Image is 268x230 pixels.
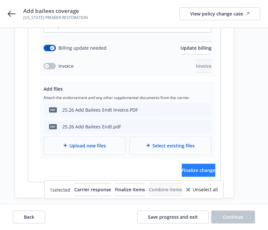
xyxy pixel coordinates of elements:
span: Invoice [196,63,211,69]
span: Unselect all [193,187,218,192]
div: Upload new files [44,136,126,155]
button: Carrier response [74,183,111,196]
span: Add files [44,86,63,92]
div: 25.26 Add Bailees Endt.pdf [62,123,121,130]
button: Unselect all [186,183,218,196]
button: Continue [211,211,255,224]
span: Add bailees coverage [23,7,88,15]
div: Select existing files [129,136,211,155]
button: Back [13,211,45,224]
span: Combine items [149,183,182,196]
span: PDF [49,107,57,112]
button: Update billing [180,42,211,55]
span: Finalize change [182,167,215,173]
span: Continue [223,214,243,220]
span: Update billing [180,45,211,51]
a: View policy change case [180,7,260,20]
span: Back [24,214,34,220]
button: Save progress and exit [137,211,209,224]
span: Attach the endorsement and any other supplemental documents from the carrier. [44,95,211,100]
span: Save progress and exit [148,214,198,220]
span: Finalize items [115,186,145,193]
button: Invoice [196,60,211,73]
span: Upload new files [70,142,106,149]
button: Finalize items [115,183,145,196]
button: Finalize change [182,164,215,177]
div: 25.26 Add Bailees Endt Invoice.PDF [62,106,138,113]
span: Select existing files [153,142,195,149]
span: Combine items [149,186,182,193]
div: View policy change case [190,8,250,20]
span: [US_STATE] PREMIER RESTORATION [23,15,88,21]
span: pdf [49,124,57,129]
span: 1 selected [50,186,70,193]
span: Carrier response [74,186,111,193]
span: Invoice [58,63,74,69]
span: Billing update needed [58,45,107,51]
